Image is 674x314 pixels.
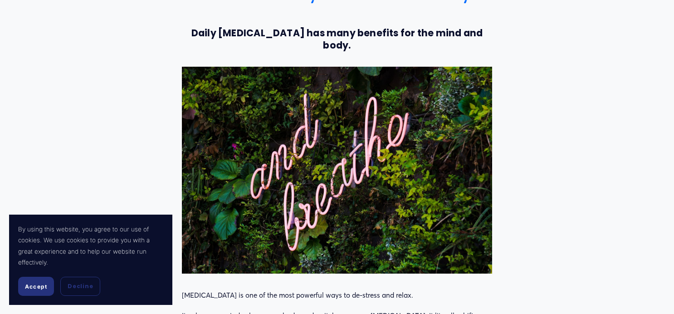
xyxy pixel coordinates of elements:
[191,26,485,52] strong: Daily [MEDICAL_DATA] has many benefits for the mind and body.
[18,277,54,296] button: Accept
[60,277,100,296] button: Decline
[68,282,93,290] span: Decline
[9,215,172,305] section: Cookie banner
[18,224,163,268] p: By using this website, you agree to our use of cookies. We use cookies to provide you with a grea...
[182,289,492,301] p: [MEDICAL_DATA] is one of the most powerful ways to de-stress and relax.
[25,283,47,290] span: Accept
